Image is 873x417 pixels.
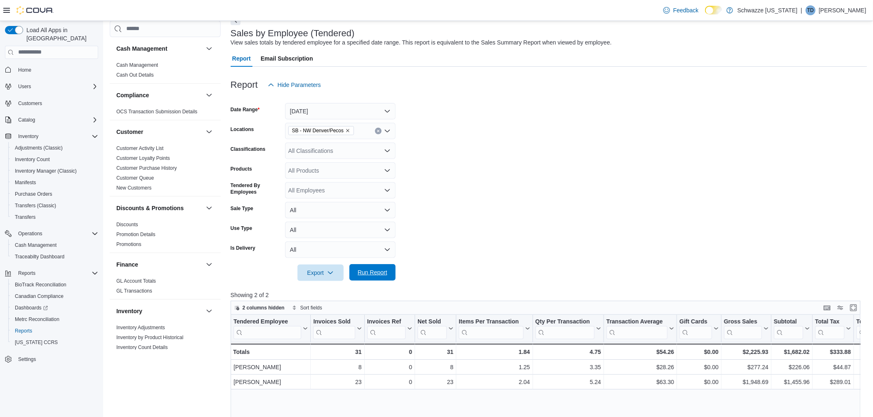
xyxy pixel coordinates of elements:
span: Transfers (Classic) [15,202,56,209]
button: Finance [116,260,203,269]
span: Traceabilty Dashboard [12,252,98,262]
div: Items Per Transaction [459,318,524,339]
a: Settings [15,354,39,364]
div: $28.26 [606,362,674,372]
span: Settings [18,356,36,363]
div: 1.84 [459,347,530,357]
a: Inventory Manager (Classic) [12,166,80,176]
button: Finance [204,260,214,269]
button: Cash Management [8,239,101,251]
button: Canadian Compliance [8,290,101,302]
div: 1.25 [459,362,530,372]
div: Gross Sales [724,318,762,339]
span: Customer Loyalty Points [116,155,170,162]
h3: Customer [116,128,143,136]
a: New Customers [116,185,151,191]
span: Inventory Adjustments [116,324,165,331]
span: BioTrack Reconciliation [15,281,66,288]
a: Customers [15,98,45,108]
button: Keyboard shortcuts [822,303,832,313]
div: $333.88 [815,347,851,357]
button: Inventory [15,131,42,141]
button: Customer [204,127,214,137]
div: 8 [418,362,453,372]
span: Customer Queue [116,175,154,181]
label: Is Delivery [231,245,255,251]
span: Discounts [116,221,138,228]
a: Cash Out Details [116,72,154,78]
label: Tendered By Employees [231,182,282,195]
span: Customers [18,100,42,107]
button: Enter fullscreen [849,303,859,313]
button: Operations [2,228,101,239]
div: 0 [367,362,412,372]
button: Reports [15,268,39,278]
a: Manifests [12,178,39,187]
div: 2.04 [459,377,530,387]
a: Promotion Details [116,232,156,237]
button: Hide Parameters [264,77,324,93]
span: Customer Activity List [116,145,164,152]
button: Export [297,265,344,281]
span: Manifests [15,179,36,186]
span: Inventory by Product Historical [116,334,184,341]
div: Compliance [110,107,221,120]
div: View sales totals by tendered employee for a specified date range. This report is equivalent to t... [231,38,612,47]
label: Sale Type [231,205,253,212]
p: Showing 2 of 2 [231,291,867,299]
button: Settings [2,353,101,365]
button: Cash Management [204,44,214,54]
div: 0 [367,347,412,357]
button: Total Tax [815,318,851,339]
button: Adjustments (Classic) [8,142,101,154]
button: Discounts & Promotions [204,203,214,213]
a: OCS Transaction Submission Details [116,109,198,115]
a: Dashboards [8,302,101,314]
span: GL Account Totals [116,278,156,284]
button: Purchase Orders [8,188,101,200]
span: Cash Management [116,62,158,68]
button: Gross Sales [724,318,769,339]
div: Invoices Sold [313,318,355,339]
span: Users [18,83,31,90]
button: Open list of options [384,167,391,174]
span: SB - NW Denver/Pecos [288,126,354,135]
button: Transfers (Classic) [8,200,101,211]
span: Reports [15,328,32,334]
div: Gift Card Sales [680,318,712,339]
span: Reports [12,326,98,336]
span: Customer Purchase History [116,165,177,171]
span: Reports [15,268,98,278]
a: Inventory Count Details [116,344,168,350]
span: Canadian Compliance [15,293,64,300]
span: Dashboards [12,303,98,313]
button: [DATE] [285,103,396,119]
div: Cash Management [110,60,221,83]
button: Discounts & Promotions [116,204,203,212]
a: Dashboards [12,303,51,313]
a: Traceabilty Dashboard [12,252,68,262]
span: Canadian Compliance [12,291,98,301]
button: [US_STATE] CCRS [8,337,101,348]
button: Sort fields [289,303,326,313]
span: Manifests [12,178,98,187]
button: 2 columns hidden [231,303,288,313]
div: 23 [313,377,361,387]
p: | [801,5,802,15]
button: Transfers [8,211,101,223]
span: Users [15,82,98,91]
span: Home [18,67,31,73]
div: [PERSON_NAME] [234,362,308,372]
label: Locations [231,126,254,133]
span: Washington CCRS [12,337,98,347]
div: Net Sold [418,318,447,326]
button: Catalog [15,115,38,125]
h3: Sales by Employee (Tendered) [231,28,355,38]
button: Open list of options [384,187,391,194]
label: Use Type [231,225,252,232]
a: Transfers [12,212,39,222]
button: Gift Cards [680,318,719,339]
div: Qty Per Transaction [535,318,594,339]
a: Transfers (Classic) [12,201,59,211]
